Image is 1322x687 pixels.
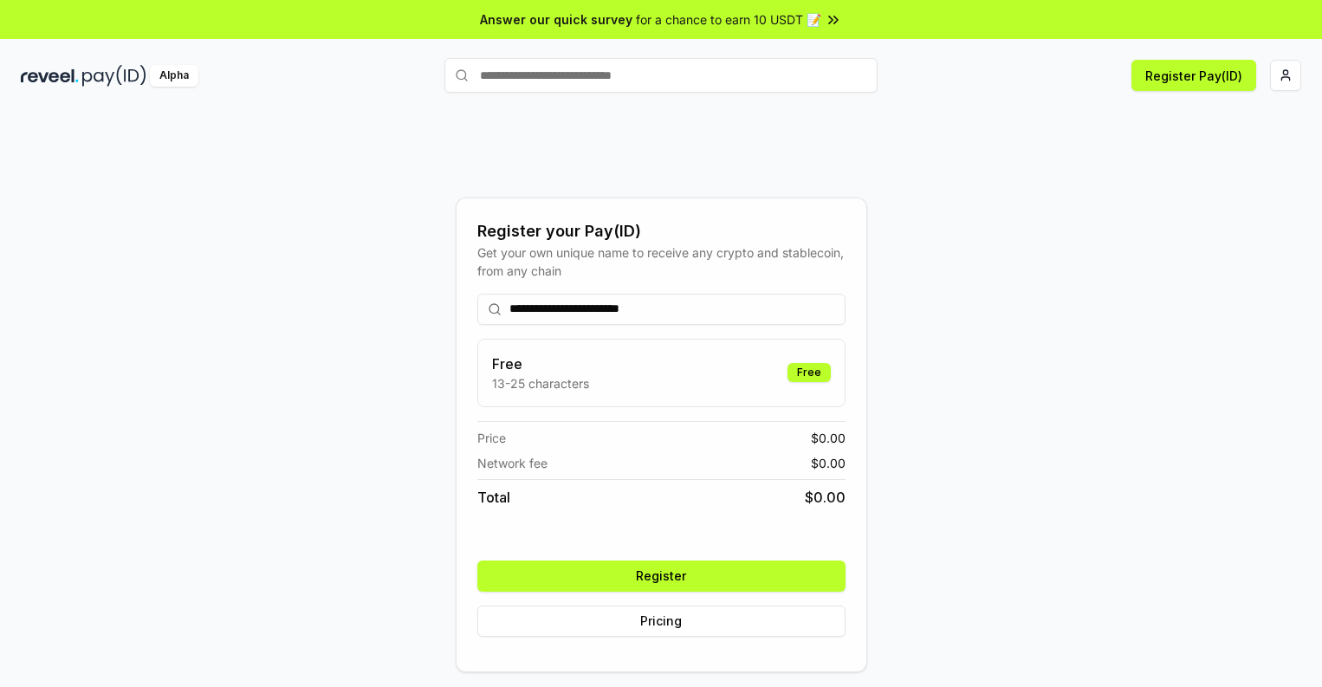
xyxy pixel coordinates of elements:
[1131,60,1256,91] button: Register Pay(ID)
[477,606,846,637] button: Pricing
[477,561,846,592] button: Register
[636,10,821,29] span: for a chance to earn 10 USDT 📝
[150,65,198,87] div: Alpha
[480,10,632,29] span: Answer our quick survey
[492,374,589,392] p: 13-25 characters
[492,353,589,374] h3: Free
[477,429,506,447] span: Price
[477,243,846,280] div: Get your own unique name to receive any crypto and stablecoin, from any chain
[811,454,846,472] span: $ 0.00
[477,454,548,472] span: Network fee
[787,363,831,382] div: Free
[477,219,846,243] div: Register your Pay(ID)
[82,65,146,87] img: pay_id
[477,487,510,508] span: Total
[811,429,846,447] span: $ 0.00
[805,487,846,508] span: $ 0.00
[21,65,79,87] img: reveel_dark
